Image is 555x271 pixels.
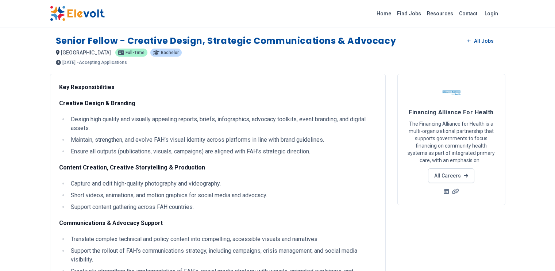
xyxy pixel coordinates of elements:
li: Translate complex technical and policy content into compelling, accessible visuals and narratives. [69,235,377,244]
li: Ensure all outputs (publications, visuals, campaigns) are aligned with FAH’s strategic direction. [69,147,377,156]
a: Find Jobs [394,8,424,19]
h1: Senior Fellow - Creative Design, Strategic Communications & Advocacy [56,35,396,47]
strong: Content Creation, Creative Storytelling & Production [59,164,205,171]
p: - Accepting Applications [77,60,127,65]
span: [GEOGRAPHIC_DATA] [61,50,111,56]
a: All Jobs [462,35,499,46]
iframe: Chat Widget [519,236,555,271]
span: Bachelor [161,50,179,55]
span: [DATE] [62,60,76,65]
li: Short videos, animations, and motion graphics for social media and advocacy. [69,191,377,200]
a: All Careers [428,168,474,183]
li: Maintain, strengthen, and evolve FAH’s visual identity across platforms in line with brand guidel... [69,135,377,144]
li: Design high quality and visually appealing reports, briefs, infographics, advocacy toolkits, even... [69,115,377,133]
strong: Communications & Advocacy Support [59,220,163,226]
strong: Creative Design & Branding [59,100,135,107]
span: Full-time [126,50,144,55]
p: The Financing Alliance for Health is a multi-organizational partnership that supports governments... [406,120,496,164]
li: Support content gathering across FAH countries. [69,203,377,211]
strong: Key Responsibilities [59,84,115,91]
li: Support the rollout of FAH’s communications strategy, including campaigns, crisis management, and... [69,247,377,264]
img: Financing Alliance For Health [442,83,460,101]
a: Contact [456,8,480,19]
a: Login [480,6,502,21]
a: Resources [424,8,456,19]
li: Capture and edit high-quality photography and videography. [69,179,377,188]
span: Financing Alliance For Health [409,109,493,116]
img: Elevolt [50,6,105,21]
a: Home [374,8,394,19]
